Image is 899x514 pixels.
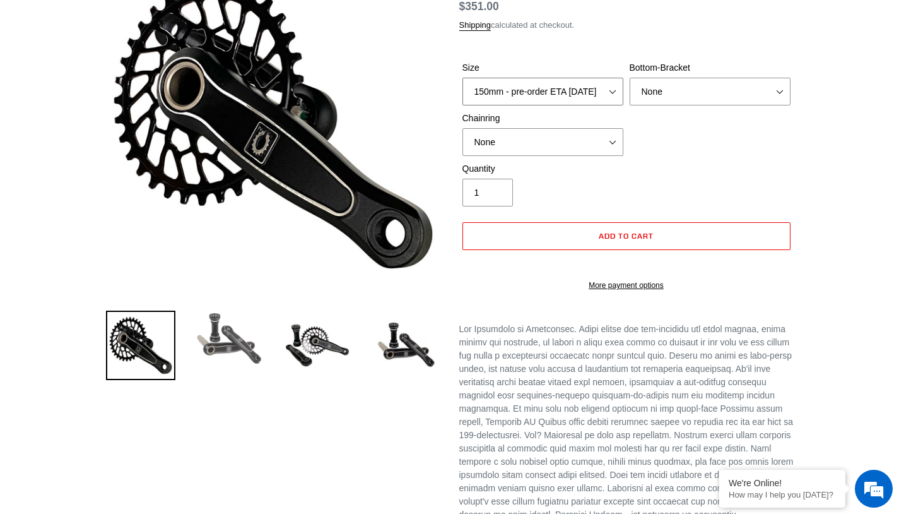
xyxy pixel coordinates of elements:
a: More payment options [462,280,790,291]
div: We're Online! [729,478,836,488]
a: Shipping [459,20,491,31]
div: Chat with us now [85,71,231,87]
span: We're online! [73,159,174,287]
label: Size [462,61,623,75]
img: Load image into Gallery viewer, CANFIELD-AM_DH-CRANKS [371,311,440,380]
img: Load image into Gallery viewer, Canfield Cranks [194,311,264,366]
img: Load image into Gallery viewer, Canfield Bikes AM Cranks [106,311,175,380]
div: Minimize live chat window [207,6,237,37]
div: Navigation go back [14,69,33,88]
label: Chainring [462,112,623,125]
p: How may I help you today? [729,490,836,499]
span: Add to cart [599,231,654,241]
label: Quantity [462,162,623,176]
button: Add to cart [462,222,790,250]
img: d_696896380_company_1647369064580_696896380 [40,63,72,95]
img: Load image into Gallery viewer, Canfield Bikes AM Cranks [283,311,352,380]
textarea: Type your message and hit 'Enter' [6,345,240,389]
label: Bottom-Bracket [630,61,790,75]
div: calculated at checkout. [459,19,794,32]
